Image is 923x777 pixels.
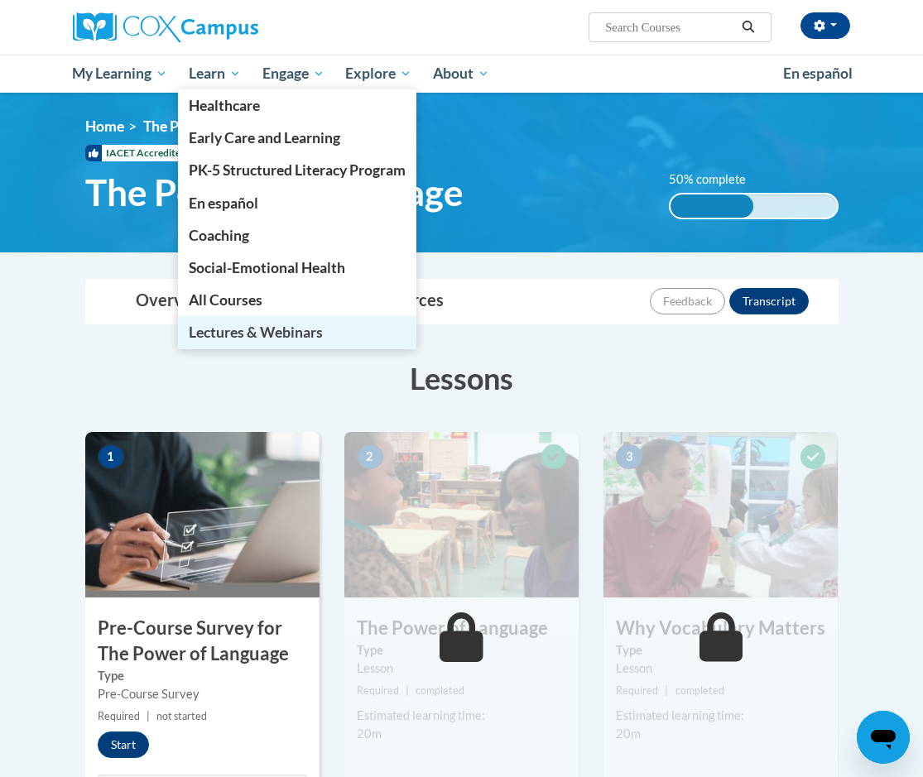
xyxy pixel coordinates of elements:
span: Learn [189,64,241,84]
img: Cox Campus [73,12,258,42]
span: 20m [357,727,382,741]
button: Start [98,731,149,758]
label: Type [357,641,566,659]
a: En español [772,56,863,91]
span: 1 [98,444,124,469]
div: Main menu [60,55,863,93]
div: Estimated learning time: [616,707,825,725]
a: Overview [119,280,226,324]
span: PK-5 Structured Literacy Program [189,161,406,179]
span: My Learning [72,64,167,84]
a: About [422,55,500,93]
div: 50% complete [671,194,754,218]
label: Type [616,641,825,659]
a: Early Care and Learning [178,122,416,154]
div: Pre-Course Survey [98,685,307,703]
span: Lectures & Webinars [189,324,323,341]
a: Cox Campus [73,12,315,42]
iframe: Button to launch messaging window [857,711,910,764]
span: Coaching [189,227,249,244]
span: IACET Accredited [85,145,190,161]
span: 3 [616,444,642,469]
label: 50% complete [669,170,764,189]
a: All Courses [178,284,416,316]
span: 20m [616,727,641,741]
span: | [147,710,150,722]
span: Explore [345,64,411,84]
span: Required [357,684,399,697]
label: Type [98,667,307,685]
span: Required [98,710,140,722]
span: | [406,684,409,697]
div: Lesson [357,659,566,678]
button: Transcript [729,288,809,314]
div: Lesson [616,659,825,678]
h3: Lessons [85,357,839,399]
h3: Why Vocabulary Matters [603,616,838,641]
a: Coaching [178,219,416,252]
img: Course Image [603,432,838,597]
a: Lectures & Webinars [178,316,416,348]
img: Course Image [344,432,579,597]
span: Healthcare [189,97,260,114]
span: | [665,684,668,697]
input: Search Courses [603,17,736,37]
h3: Pre-Course Survey for The Power of Language [85,616,320,667]
span: not started [156,710,207,722]
span: completed [416,684,464,697]
span: Engage [262,64,324,84]
span: About [433,64,489,84]
a: Social-Emotional Health [178,252,416,284]
span: 2 [357,444,383,469]
span: Required [616,684,658,697]
a: My Learning [62,55,179,93]
a: Home [85,118,124,135]
span: Social-Emotional Health [189,259,345,276]
a: PK-5 Structured Literacy Program [178,154,416,186]
div: Estimated learning time: [357,707,566,725]
span: Early Care and Learning [189,129,340,146]
h3: The Power of Language [344,616,579,641]
span: completed [675,684,724,697]
button: Feedback [650,288,725,314]
img: Course Image [85,432,320,597]
span: The Power of Language [143,118,291,135]
a: Learn [178,55,252,93]
a: Healthcare [178,89,416,122]
span: All Courses [189,291,262,309]
span: En español [783,65,853,82]
span: The Power of Language [85,170,464,214]
a: Explore [334,55,422,93]
a: Engage [252,55,335,93]
button: Account Settings [800,12,850,39]
a: En español [178,187,416,219]
span: En español [189,194,258,212]
button: Search [736,17,761,37]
